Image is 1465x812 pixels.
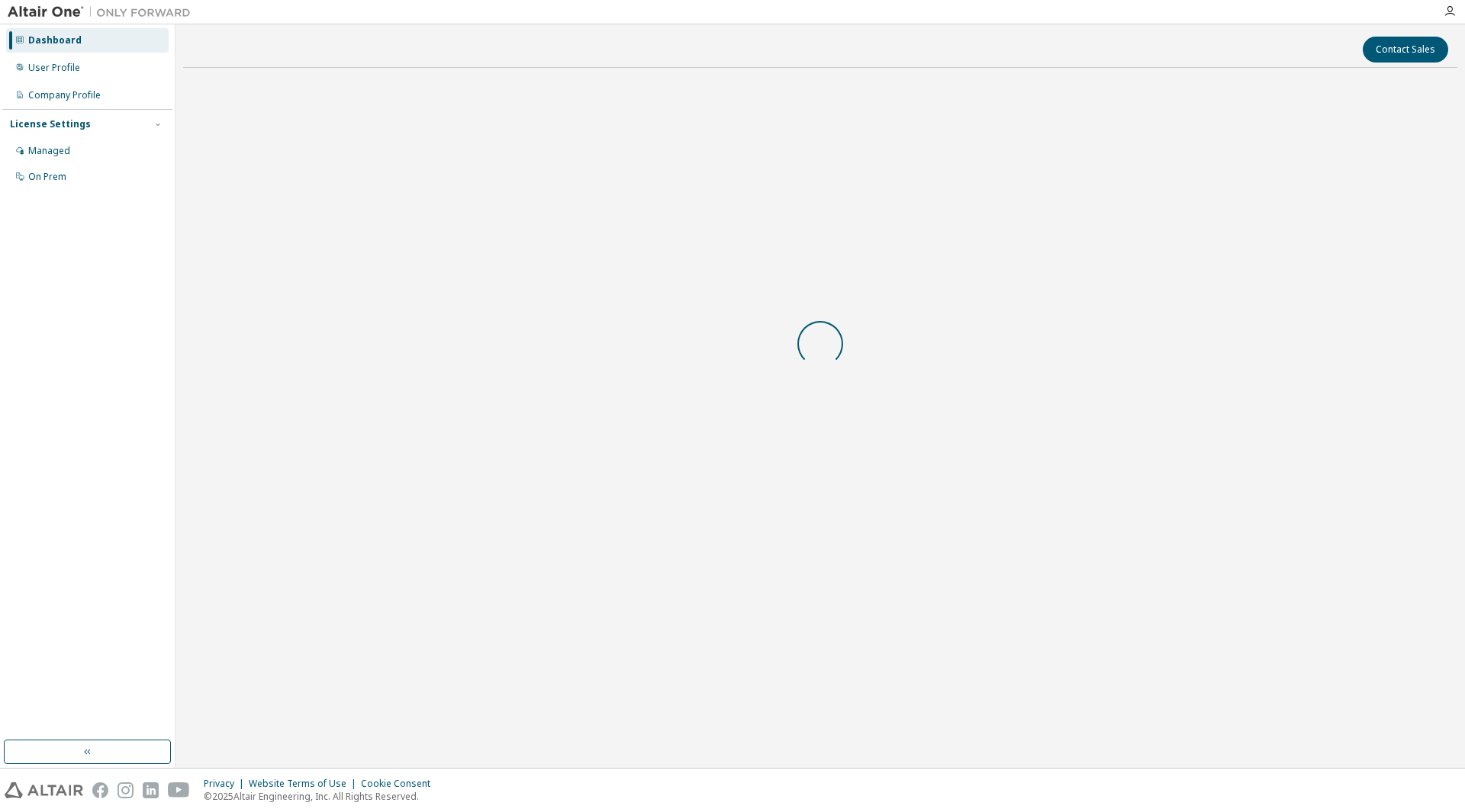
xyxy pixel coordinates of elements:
img: instagram.svg [118,782,134,798]
div: License Settings [10,118,91,130]
div: Managed [28,145,70,157]
div: User Profile [28,62,80,74]
img: Altair One [8,5,198,20]
img: youtube.svg [168,782,190,798]
div: Cookie Consent [361,778,439,790]
p: © 2025 Altair Engineering, Inc. All Rights Reserved. [204,790,439,803]
img: linkedin.svg [143,782,159,798]
div: Dashboard [28,34,82,47]
div: Privacy [204,778,249,790]
img: altair_logo.svg [5,782,83,798]
div: On Prem [28,171,66,183]
div: Company Profile [28,89,101,101]
div: Website Terms of Use [249,778,361,790]
button: Contact Sales [1363,37,1448,63]
img: facebook.svg [92,782,108,798]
